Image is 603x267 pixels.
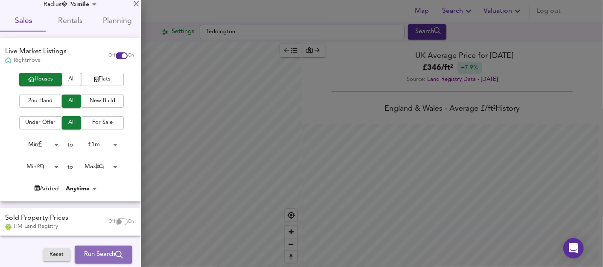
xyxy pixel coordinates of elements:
span: Flats [85,75,119,84]
button: 2nd Hand [19,95,62,108]
span: On [128,218,134,225]
span: For Sale [85,118,119,128]
span: All [66,118,77,128]
button: Reset [43,248,70,261]
button: All [62,95,81,108]
span: Under Offer [23,118,58,128]
button: Houses [19,73,62,86]
div: Added [35,184,59,193]
button: Run Search [75,246,132,264]
div: Min [15,160,61,173]
span: Reset [47,250,66,260]
div: Sold Property Prices [5,213,68,223]
button: All [62,73,81,86]
div: X [134,2,139,8]
div: Min [15,138,61,151]
span: All [66,75,77,84]
span: Houses [23,75,58,84]
span: Run Search [84,249,123,260]
span: New Build [85,96,119,106]
span: Off [108,52,116,59]
button: All [62,116,81,129]
button: New Build [81,95,124,108]
button: For Sale [81,116,124,129]
span: Planning [99,15,136,28]
div: to [68,141,73,149]
span: All [66,96,77,106]
span: 2nd Hand [23,96,58,106]
span: Off [108,218,116,225]
div: Max [73,160,120,173]
button: Flats [81,73,124,86]
div: to [68,163,73,171]
button: Under Offer [19,116,62,129]
div: Open Intercom Messenger [563,238,584,258]
div: HM Land Registry [5,223,68,230]
span: On [128,52,134,59]
span: Rentals [52,15,89,28]
img: Rightmove [5,57,12,64]
div: Rightmove [5,57,67,64]
img: Land Registry [5,224,12,230]
div: Live Market Listings [5,47,67,57]
div: £1m [73,138,120,151]
span: Sales [5,15,42,28]
div: Anytime [63,184,100,193]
